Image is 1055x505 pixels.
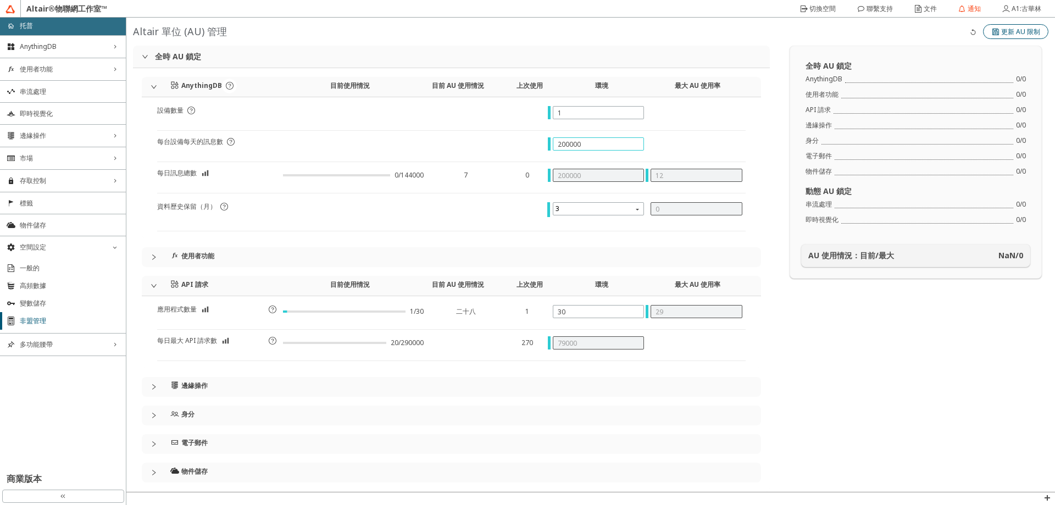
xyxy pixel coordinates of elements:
span: 3 [556,202,644,215]
div: 物件儲存 [142,463,761,482]
font: 環境 [595,280,608,289]
div: 邊緣操作 [142,377,761,397]
font: 使用者功能 [181,251,214,260]
font: 全時 AU 鎖定 [806,60,852,71]
font: 環境 [595,81,608,90]
font: 0 [1016,90,1020,99]
font: 0 [1016,199,1020,209]
font: 物件儲存 [806,167,832,176]
font: 一般的 [20,263,40,273]
span: collapsed [151,412,157,419]
font: / [1020,199,1022,209]
font: 0 [525,170,529,180]
font: 高頻數據 [20,281,46,290]
div: 使用者功能 [142,247,761,267]
font: / [1020,136,1022,145]
font: 0 [1022,90,1026,99]
font: 0 [1016,120,1020,130]
span: 崩潰 [151,282,157,289]
font: 0 [1022,199,1026,209]
font: 最大 AU 使用率 [675,81,720,90]
font: 邊緣操作 [181,381,208,390]
font: 多功能腰帶 [20,340,53,349]
font: API 請求 [181,280,208,289]
div: 電子郵件 [142,434,761,454]
font: Altair®物聯網工作室™ [26,3,107,14]
font: 應用程式數量 [157,304,197,314]
font: 每日最大 API 請求數 [157,336,217,345]
font: 20/290000 [391,338,424,347]
span: collapsed [151,441,157,447]
font: 每台設備每天的訊息數 [157,137,223,146]
font: 標籤 [20,198,33,208]
font: / [1015,250,1019,260]
span: collapsed [151,254,157,260]
font: AnythingDB [806,74,842,84]
font: 0 [1016,74,1020,84]
font: / [1020,167,1022,176]
font: 0 [1016,167,1020,176]
font: 0 [1022,136,1026,145]
font: 即時視覺化 [20,109,53,118]
font: 上次使用 [517,280,543,289]
font: NaN [998,250,1015,260]
font: 設備數量 [157,106,184,115]
span: 擴充 [142,53,148,60]
font: 0 [1022,105,1026,114]
font: 0 [1016,105,1020,114]
div: 身分 [142,406,761,425]
font: 目前 AU 使用情況 [432,81,484,90]
font: 目前使用情況 [330,81,370,90]
font: 物件儲存 [20,220,46,230]
font: API 請求 [806,105,831,114]
font: 邊緣操作 [806,120,832,130]
font: 0 [1022,215,1026,224]
font: 邊緣操作 [20,131,46,140]
font: 每日訊息總數 [157,168,197,177]
font: 身分 [806,136,819,145]
font: 資料歷史保留（月） [157,202,216,211]
font: 0/144000 [395,170,424,180]
div: AnythingDB目前使用情況目前 AU 使用情況上次使用環境最大 AU 使用率 [142,77,761,97]
div: API 請求目前使用情況目前 AU 使用情況上次使用環境最大 AU 使用率 [142,276,761,296]
font: 0 [1016,136,1020,145]
font: 市場 [20,153,33,163]
font: 0 [1016,151,1020,160]
font: 串流處理 [806,199,832,209]
font: 串流處理 [20,87,46,96]
font: 存取控制 [20,176,46,185]
font: 使用者功能 [806,90,839,99]
font: / [1020,74,1022,84]
font: 0 [1022,167,1026,176]
font: 使用者功能 [20,64,53,74]
font: 物件儲存 [181,467,208,476]
font: 電子郵件 [181,438,208,447]
font: 即時視覺化 [806,215,839,224]
font: AnythingDB [20,42,57,51]
font: 托普 [20,21,33,30]
font: 1 [525,307,529,316]
font: 最大 AU 使用率 [675,280,720,289]
font: 0 [1016,215,1020,224]
font: 動態 AU 鎖定 [806,186,852,196]
font: AnythingDB [181,81,222,90]
font: 0 [1022,151,1026,160]
span: 擴充 [151,84,157,90]
font: / [1020,151,1022,160]
font: 商業版本 [7,473,42,485]
font: 1/30 [410,307,424,316]
font: / [1020,105,1022,114]
font: 0 [1019,250,1023,260]
font: 目前 AU 使用情況 [432,280,484,289]
font: 0 [1022,120,1026,130]
font: 目前使用情況 [330,280,370,289]
font: 變數儲存 [20,298,46,308]
font: / [1020,215,1022,224]
font: 上次使用 [517,81,543,90]
font: 身分 [181,409,195,419]
font: 7 [464,170,468,180]
font: 二十八 [456,307,476,316]
font: 全時 AU 鎖定 [155,51,201,62]
font: AU 使用情況：目前/最大 [808,250,894,260]
span: collapsed [151,384,157,390]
